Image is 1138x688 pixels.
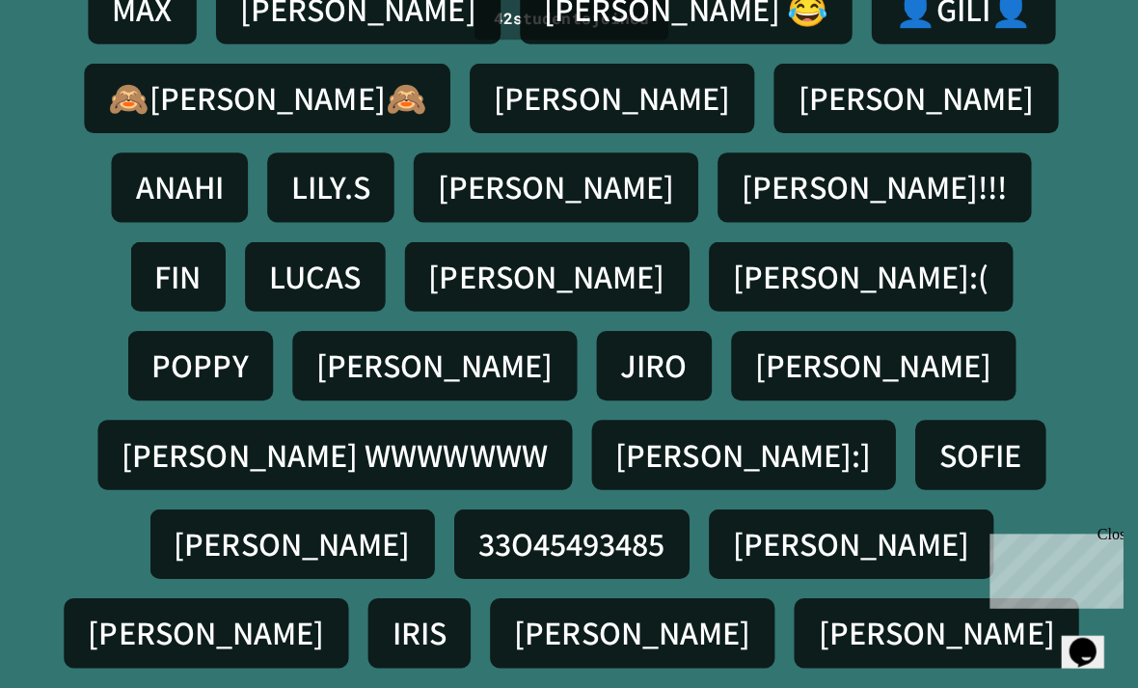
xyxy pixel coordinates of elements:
[815,613,1050,653] h4: [PERSON_NAME]
[391,613,445,653] h4: IRIS
[315,346,551,387] h4: [PERSON_NAME]
[108,80,424,121] h4: 🙈[PERSON_NAME]🙈
[618,346,685,387] h4: JIRO
[752,346,988,387] h4: [PERSON_NAME]
[476,524,663,564] h4: 33O45493485
[935,435,1017,476] h4: SOFIE
[427,258,663,298] h4: [PERSON_NAME]
[978,527,1119,609] iframe: chat widget
[613,435,868,476] h4: [PERSON_NAME]:]
[122,435,546,476] h4: [PERSON_NAME] WWWWWWW
[512,613,747,653] h4: [PERSON_NAME]
[151,346,248,387] h4: POPPY
[154,258,201,298] h4: FIN
[88,613,323,653] h4: [PERSON_NAME]
[739,169,1003,209] h4: [PERSON_NAME]!!!
[174,524,409,564] h4: [PERSON_NAME]
[730,258,985,298] h4: [PERSON_NAME]:(
[1057,611,1119,669] iframe: chat widget
[268,258,360,298] h4: LUCAS
[135,169,223,209] h4: ANAHI
[730,524,965,564] h4: [PERSON_NAME]
[795,80,1030,121] h4: [PERSON_NAME]
[436,169,671,209] h4: [PERSON_NAME]
[492,80,727,121] h4: [PERSON_NAME]
[8,8,133,123] div: Chat with us now!Close
[290,169,368,209] h4: LILY.S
